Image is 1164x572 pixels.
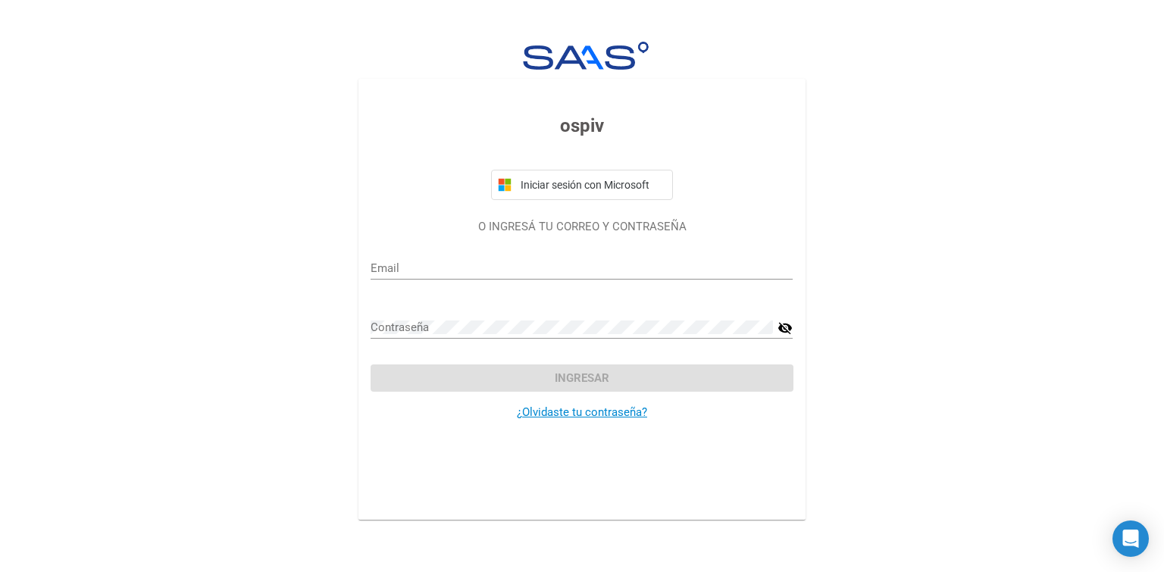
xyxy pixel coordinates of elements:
[555,371,609,385] span: Ingresar
[518,179,666,191] span: Iniciar sesión con Microsoft
[517,405,647,419] a: ¿Olvidaste tu contraseña?
[1112,520,1149,557] div: Open Intercom Messenger
[778,319,793,337] mat-icon: visibility_off
[371,364,793,392] button: Ingresar
[491,170,673,200] button: Iniciar sesión con Microsoft
[371,112,793,139] h3: ospiv
[371,218,793,236] p: O INGRESÁ TU CORREO Y CONTRASEÑA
